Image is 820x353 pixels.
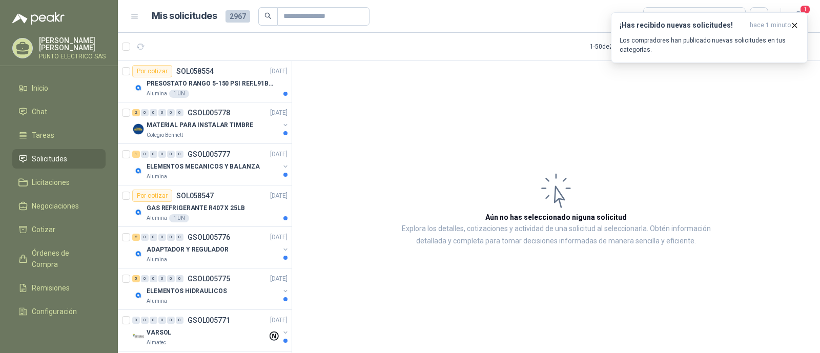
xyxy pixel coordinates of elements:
[12,243,106,274] a: Órdenes de Compra
[12,78,106,98] a: Inicio
[167,151,175,158] div: 0
[132,190,172,202] div: Por cotizar
[395,223,717,247] p: Explora los detalles, cotizaciones y actividad de una solicitud al seleccionarla. Obtén informaci...
[147,214,167,222] p: Alumina
[147,328,171,338] p: VARSOL
[141,234,149,241] div: 0
[188,109,230,116] p: GSOL005778
[485,212,627,223] h3: Aún no has seleccionado niguna solicitud
[32,224,55,235] span: Cotizar
[147,131,183,139] p: Colegio Bennett
[132,289,145,301] img: Company Logo
[188,151,230,158] p: GSOL005777
[176,68,214,75] p: SOL058554
[141,109,149,116] div: 0
[150,151,157,158] div: 0
[152,9,217,24] h1: Mis solicitudes
[147,79,274,89] p: PRESOSTATO RANGO 5-150 PSI REF.L91B-1050
[147,203,245,213] p: GAS REFRIGERANTE R407 X 25LB
[132,148,290,181] a: 1 0 0 0 0 0 GSOL005777[DATE] Company LogoELEMENTOS MECANICOS Y BALANZAAlumina
[132,275,140,282] div: 5
[620,36,799,54] p: Los compradores han publicado nuevas solicitudes en tus categorías.
[141,275,149,282] div: 0
[789,7,808,26] button: 1
[147,339,166,347] p: Almatec
[12,325,106,345] a: Manuales y ayuda
[132,247,145,260] img: Company Logo
[147,120,253,130] p: MATERIAL PARA INSTALAR TIMBRE
[750,21,791,30] span: hace 1 minuto
[32,82,48,94] span: Inicio
[176,151,183,158] div: 0
[12,278,106,298] a: Remisiones
[132,330,145,343] img: Company Logo
[150,275,157,282] div: 0
[39,37,106,51] p: [PERSON_NAME] [PERSON_NAME]
[12,173,106,192] a: Licitaciones
[270,108,288,118] p: [DATE]
[264,12,272,19] span: search
[176,109,183,116] div: 0
[32,177,70,188] span: Licitaciones
[158,234,166,241] div: 0
[270,191,288,201] p: [DATE]
[169,214,189,222] div: 1 UN
[188,317,230,324] p: GSOL005771
[132,234,140,241] div: 2
[167,109,175,116] div: 0
[32,200,79,212] span: Negociaciones
[147,256,167,264] p: Alumina
[176,275,183,282] div: 0
[132,314,290,347] a: 0 0 0 0 0 0 GSOL005771[DATE] Company LogoVARSOLAlmatec
[12,102,106,121] a: Chat
[132,109,140,116] div: 2
[132,317,140,324] div: 0
[176,234,183,241] div: 0
[118,61,292,102] a: Por cotizarSOL058554[DATE] Company LogoPRESOSTATO RANGO 5-150 PSI REF.L91B-1050Alumina1 UN
[270,316,288,325] p: [DATE]
[12,12,65,25] img: Logo peakr
[188,275,230,282] p: GSOL005775
[147,286,227,296] p: ELEMENTOS HIDRAULICOS
[270,274,288,284] p: [DATE]
[118,185,292,227] a: Por cotizarSOL058547[DATE] Company LogoGAS REFRIGERANTE R407 X 25LBAlumina1 UN
[169,90,189,98] div: 1 UN
[620,21,746,30] h3: ¡Has recibido nuevas solicitudes!
[158,109,166,116] div: 0
[132,206,145,218] img: Company Logo
[167,275,175,282] div: 0
[132,151,140,158] div: 1
[141,317,149,324] div: 0
[132,65,172,77] div: Por cotizar
[12,302,106,321] a: Configuración
[270,150,288,159] p: [DATE]
[188,234,230,241] p: GSOL005776
[12,220,106,239] a: Cotizar
[147,297,167,305] p: Alumina
[32,130,54,141] span: Tareas
[225,10,250,23] span: 2967
[132,81,145,94] img: Company Logo
[650,11,671,22] div: Todas
[141,151,149,158] div: 0
[611,12,808,63] button: ¡Has recibido nuevas solicitudes!hace 1 minuto Los compradores han publicado nuevas solicitudes e...
[147,173,167,181] p: Alumina
[132,107,290,139] a: 2 0 0 0 0 0 GSOL005778[DATE] Company LogoMATERIAL PARA INSTALAR TIMBREColegio Bennett
[32,282,70,294] span: Remisiones
[12,126,106,145] a: Tareas
[270,233,288,242] p: [DATE]
[590,38,657,55] div: 1 - 50 de 2618
[176,192,214,199] p: SOL058547
[39,53,106,59] p: PUNTO ELECTRICO SAS
[132,273,290,305] a: 5 0 0 0 0 0 GSOL005775[DATE] Company LogoELEMENTOS HIDRAULICOSAlumina
[132,164,145,177] img: Company Logo
[32,306,77,317] span: Configuración
[158,317,166,324] div: 0
[147,90,167,98] p: Alumina
[158,151,166,158] div: 0
[176,317,183,324] div: 0
[799,5,811,14] span: 1
[12,149,106,169] a: Solicitudes
[150,234,157,241] div: 0
[32,106,47,117] span: Chat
